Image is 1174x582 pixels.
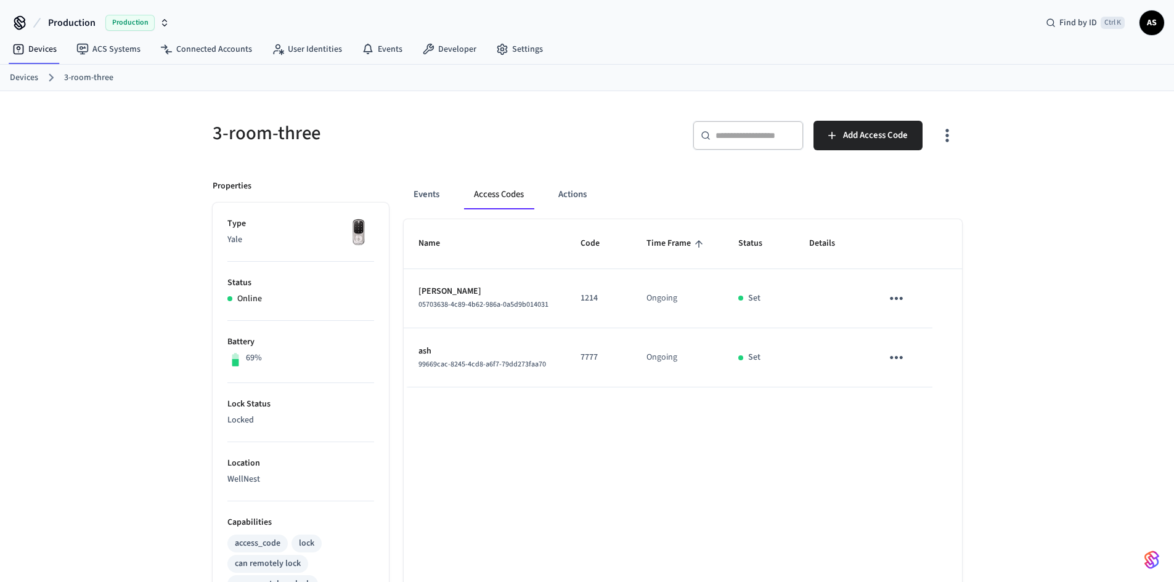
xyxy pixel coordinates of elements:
[548,180,597,209] button: Actions
[418,345,552,358] p: ash
[581,351,617,364] p: 7777
[227,217,374,230] p: Type
[404,180,449,209] button: Events
[581,292,617,305] p: 1214
[227,233,374,246] p: Yale
[748,292,760,305] p: Set
[748,351,760,364] p: Set
[64,71,113,84] a: 3-room-three
[227,457,374,470] p: Location
[843,127,908,143] span: Add Access Code
[738,234,778,253] span: Status
[343,217,374,248] img: Yale Assure Touchscreen Wifi Smart Lock, Satin Nickel, Front
[227,414,374,427] p: Locked
[227,277,374,289] p: Status
[299,537,314,550] div: lock
[581,234,616,253] span: Code
[213,180,251,193] p: Properties
[10,71,38,84] a: Devices
[1139,10,1164,35] button: AS
[1036,12,1135,34] div: Find by IDCtrl K
[213,121,580,146] h5: 3-room-three
[809,234,851,253] span: Details
[150,38,262,60] a: Connected Accounts
[813,121,923,150] button: Add Access Code
[418,285,552,298] p: [PERSON_NAME]
[227,398,374,411] p: Lock Status
[1144,550,1159,570] img: SeamLogoGradient.69752ec5.svg
[262,38,352,60] a: User Identities
[1059,17,1097,29] span: Find by ID
[2,38,67,60] a: Devices
[352,38,412,60] a: Events
[1101,17,1125,29] span: Ctrl K
[412,38,486,60] a: Developer
[632,269,724,328] td: Ongoing
[235,557,301,570] div: can remotely lock
[486,38,553,60] a: Settings
[632,328,724,387] td: Ongoing
[237,293,262,305] p: Online
[227,336,374,349] p: Battery
[227,516,374,529] p: Capabilities
[418,299,548,310] span: 05703638-4c89-4b62-986a-0a5d9b014031
[404,219,962,387] table: sticky table
[418,234,456,253] span: Name
[418,359,546,370] span: 99669cac-8245-4cd8-a6f7-79dd273faa70
[48,15,96,30] span: Production
[646,234,707,253] span: Time Frame
[1141,12,1163,34] span: AS
[227,473,374,486] p: WellNest
[464,180,534,209] button: Access Codes
[404,180,962,209] div: ant example
[246,352,262,365] p: 69%
[105,15,155,31] span: Production
[235,537,280,550] div: access_code
[67,38,150,60] a: ACS Systems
